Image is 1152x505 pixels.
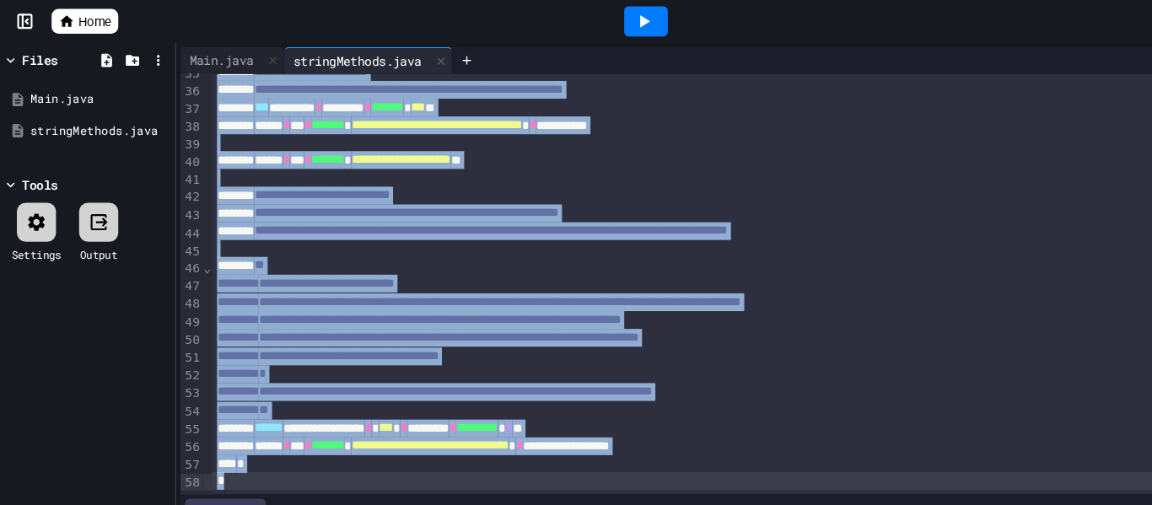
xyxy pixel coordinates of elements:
div: 51 [173,331,194,348]
div: 46 [173,246,194,263]
a: Home [51,8,114,32]
div: 49 [173,298,194,314]
div: Settings [13,234,60,249]
div: 40 [173,146,194,163]
div: 45 [173,230,194,247]
div: stringMethods.java [272,49,410,67]
div: 35 [173,62,194,78]
div: 56 [173,416,194,432]
div: 42 [173,179,194,196]
div: 54 [173,382,194,399]
div: 41 [173,163,194,180]
div: 47 [173,263,194,280]
div: 39 [173,129,194,146]
div: 38 [173,112,194,129]
div: Output [78,234,113,249]
div: 58 [173,449,194,466]
div: Tools [23,166,57,184]
div: 43 [173,196,194,212]
div: 37 [173,95,194,112]
div: 36 [173,78,194,95]
div: 53 [173,365,194,382]
span: Fold line [194,247,202,261]
div: History [177,473,254,497]
div: Files [23,48,57,66]
div: Main.java [173,48,250,66]
div: 57 [173,432,194,449]
span: Home [76,12,107,29]
div: stringMethods.java [272,45,431,70]
div: stringMethods.java [30,116,162,133]
div: 50 [173,314,194,331]
div: 44 [173,213,194,230]
div: Main.java [30,86,162,103]
div: Main.java [173,45,272,70]
div: 48 [173,280,194,297]
div: 52 [173,348,194,365]
div: 55 [173,399,194,416]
